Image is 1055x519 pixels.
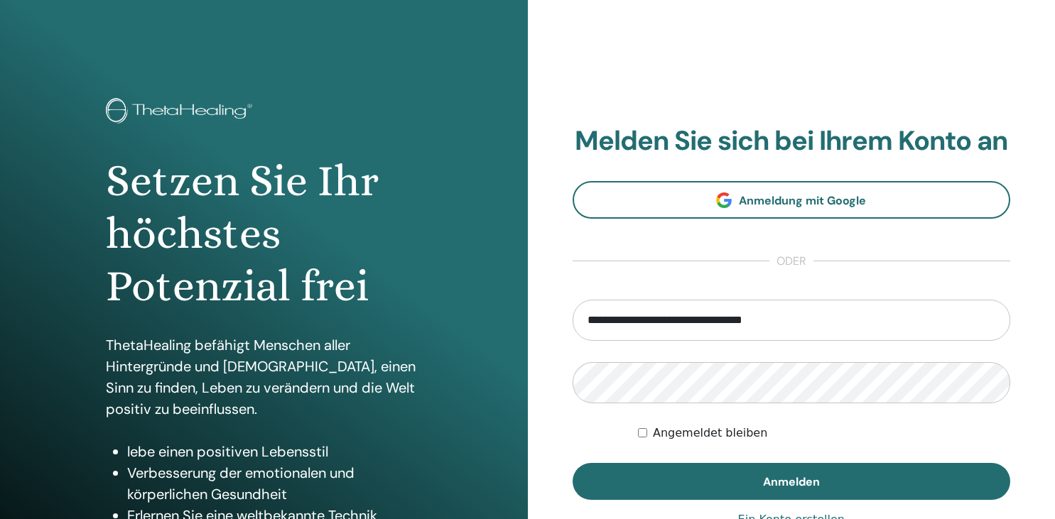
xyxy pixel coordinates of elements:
[769,253,813,270] span: oder
[127,462,422,505] li: Verbesserung der emotionalen und körperlichen Gesundheit
[573,181,1011,219] a: Anmeldung mit Google
[127,441,422,462] li: lebe einen positiven Lebensstil
[106,334,422,420] p: ThetaHealing befähigt Menschen aller Hintergründe und [DEMOGRAPHIC_DATA], einen Sinn zu finden, L...
[573,125,1011,158] h2: Melden Sie sich bei Ihrem Konto an
[739,193,866,208] span: Anmeldung mit Google
[653,425,767,442] label: Angemeldet bleiben
[763,474,820,489] span: Anmelden
[573,463,1011,500] button: Anmelden
[638,425,1010,442] div: Keep me authenticated indefinitely or until I manually logout
[106,155,422,313] h1: Setzen Sie Ihr höchstes Potenzial frei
